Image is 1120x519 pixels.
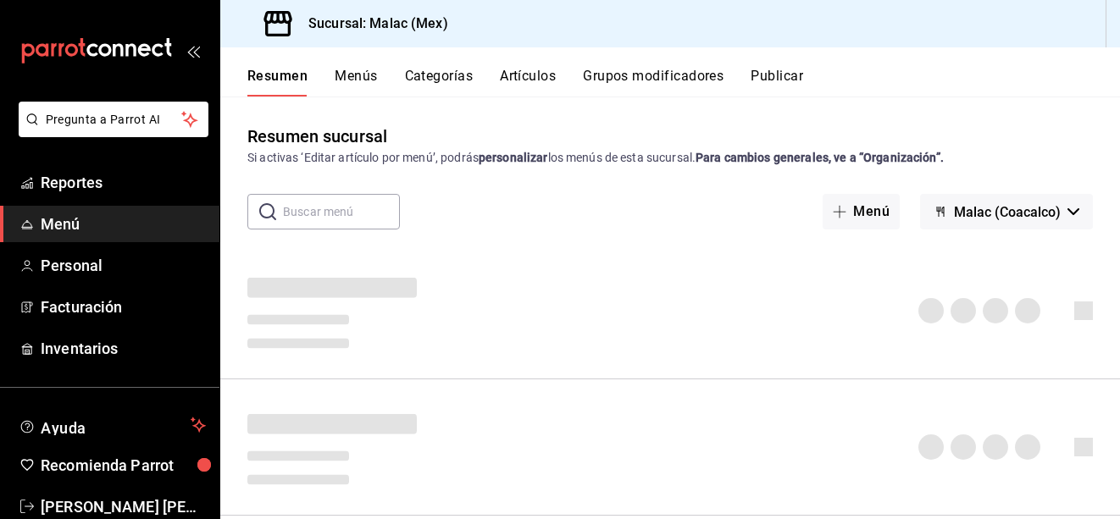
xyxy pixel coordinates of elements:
[19,102,208,137] button: Pregunta a Parrot AI
[41,254,206,277] span: Personal
[247,124,387,149] div: Resumen sucursal
[583,68,724,97] button: Grupos modificadores
[46,111,182,129] span: Pregunta a Parrot AI
[479,151,548,164] strong: personalizar
[295,14,448,34] h3: Sucursal: Malac (Mex)
[41,454,206,477] span: Recomienda Parrot
[12,123,208,141] a: Pregunta a Parrot AI
[954,204,1061,220] span: Malac (Coacalco)
[920,194,1093,229] button: Malac (Coacalco)
[823,194,900,229] button: Menú
[41,213,206,235] span: Menú
[41,295,206,318] span: Facturación
[405,68,474,97] button: Categorías
[41,171,206,194] span: Reportes
[247,68,1120,97] div: navigation tabs
[500,68,556,97] button: Artículos
[247,68,308,97] button: Resumen
[751,68,803,97] button: Publicar
[41,415,184,435] span: Ayuda
[186,44,200,58] button: open_drawer_menu
[283,195,400,229] input: Buscar menú
[41,337,206,360] span: Inventarios
[41,495,206,518] span: [PERSON_NAME] [PERSON_NAME]
[335,68,377,97] button: Menús
[247,149,1093,167] div: Si activas ‘Editar artículo por menú’, podrás los menús de esta sucursal.
[696,151,944,164] strong: Para cambios generales, ve a “Organización”.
